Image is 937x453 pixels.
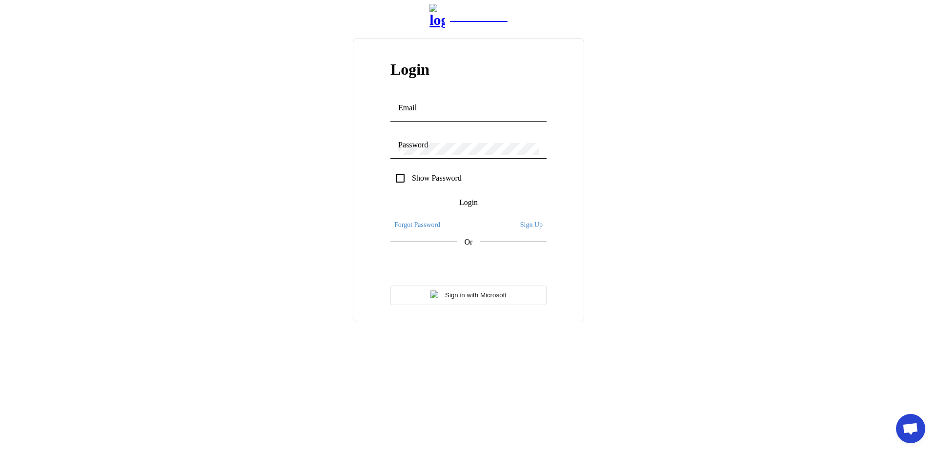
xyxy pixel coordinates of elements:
img: logo [429,4,445,28]
div: NZ Leads [450,8,507,24]
span: Login [459,198,478,207]
a: logoNZ Leads [429,4,507,28]
div: Open chat [896,414,925,443]
button: Login [390,193,547,212]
